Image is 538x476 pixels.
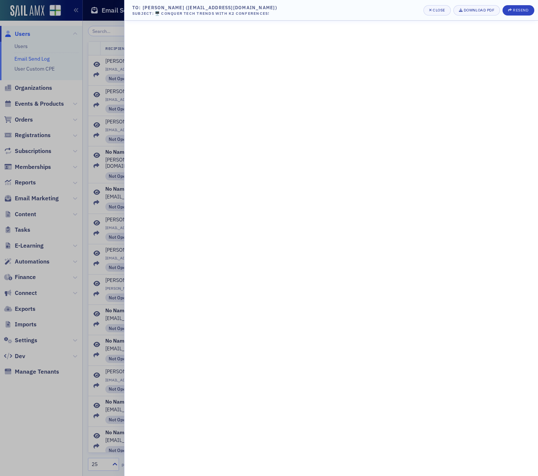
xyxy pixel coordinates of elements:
[513,8,528,12] div: Resend
[132,4,277,11] div: To: [PERSON_NAME] ([EMAIL_ADDRESS][DOMAIN_NAME])
[132,11,277,17] div: Subject: 🖥️ Conquer Tech Trends with K2 Conferences!
[433,8,445,12] div: Close
[503,5,534,16] button: Resend
[453,5,500,16] a: Download PDF
[423,5,451,16] button: Close
[464,8,494,12] div: Download PDF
